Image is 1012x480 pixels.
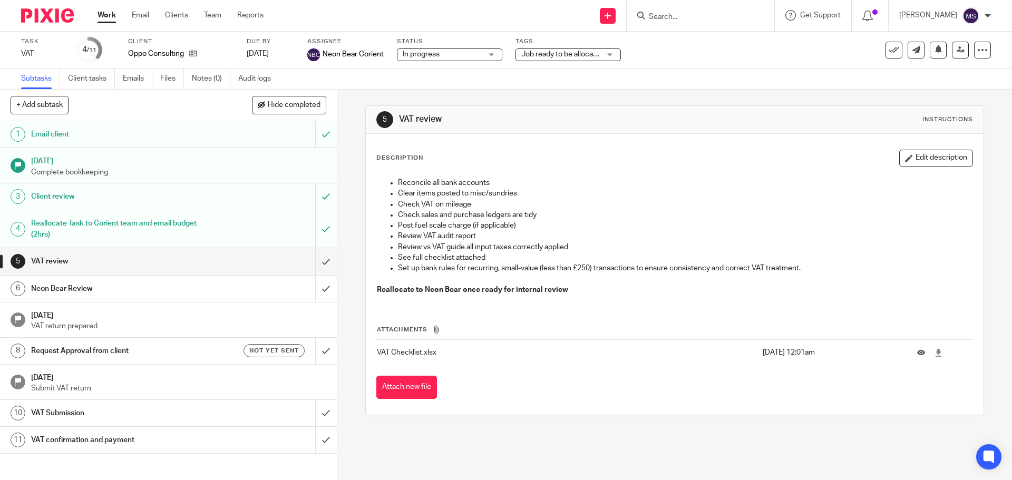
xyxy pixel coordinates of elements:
h1: Email client [31,126,213,142]
h1: Request Approval from client [31,343,213,359]
div: 3 [11,189,25,204]
h1: VAT Submission [31,405,213,421]
small: /11 [87,47,96,53]
div: Instructions [922,115,973,124]
div: 1 [11,127,25,142]
button: Hide completed [252,96,326,114]
a: Audit logs [238,68,279,89]
p: Clear items posted to misc/sundries [398,188,972,199]
h1: VAT confirmation and payment [31,432,213,448]
span: Not yet sent [249,346,299,355]
a: Download [935,347,942,358]
div: 5 [11,254,25,269]
p: [DATE] 12:01am [763,347,901,358]
div: 4 [82,44,96,56]
p: VAT Checklist.xlsx [377,347,757,358]
p: See full checklist attached [398,252,972,263]
p: Task reassigned. [908,28,962,38]
p: Reconcile all bank accounts [398,178,972,188]
h1: VAT review [399,114,697,125]
h1: [DATE] [31,370,326,383]
a: Reports [237,10,264,21]
p: Oppo Consulting [128,48,184,59]
button: Attach new file [376,376,437,399]
a: Emails [123,68,152,89]
h1: [DATE] [31,153,326,166]
strong: Reallocate to Neon Bear once ready for internal review [377,286,568,293]
a: Notes (0) [192,68,230,89]
p: Review vs VAT guide all input taxes correctly applied [398,242,972,252]
img: svg%3E [307,48,320,61]
p: Check sales and purchase ledgers are tidy [398,210,972,220]
p: Submit VAT return [31,383,326,394]
span: [DATE] [247,50,269,57]
p: Review VAT audit report [398,231,972,241]
label: Task [21,37,63,46]
div: VAT [21,48,63,59]
label: Client [128,37,233,46]
p: Post fuel scale charge (if applicable) [398,220,972,231]
div: 11 [11,433,25,447]
label: Assignee [307,37,384,46]
a: Subtasks [21,68,60,89]
a: Email [132,10,149,21]
p: Check VAT on mileage [398,199,972,210]
a: Files [160,68,184,89]
p: Complete bookkeeping [31,167,326,178]
span: Job ready to be allocated [521,51,604,58]
div: 5 [376,111,393,128]
div: 4 [11,222,25,237]
span: In progress [403,51,440,58]
div: 10 [11,406,25,420]
span: Hide completed [268,101,320,110]
label: Status [397,37,502,46]
a: Client tasks [68,68,115,89]
div: 8 [11,344,25,358]
h1: Neon Bear Review [31,281,213,297]
a: Team [204,10,221,21]
p: VAT return prepared [31,321,326,331]
span: Neon Bear Corient [323,49,384,60]
a: Work [98,10,116,21]
button: + Add subtask [11,96,69,114]
img: svg%3E [962,7,979,24]
h1: Reallocate Task to Corient team and email budget (2hrs) [31,215,213,242]
h1: Client review [31,189,213,204]
label: Due by [247,37,294,46]
p: Description [376,154,423,162]
h1: VAT review [31,253,213,269]
img: Pixie [21,8,74,23]
button: Edit description [899,150,973,166]
div: 6 [11,281,25,296]
a: Clients [165,10,188,21]
h1: [DATE] [31,308,326,321]
p: Set up bank rules for recurring, small-value (less than £250) transactions to ensure consistency ... [398,263,972,273]
span: Attachments [377,327,427,332]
